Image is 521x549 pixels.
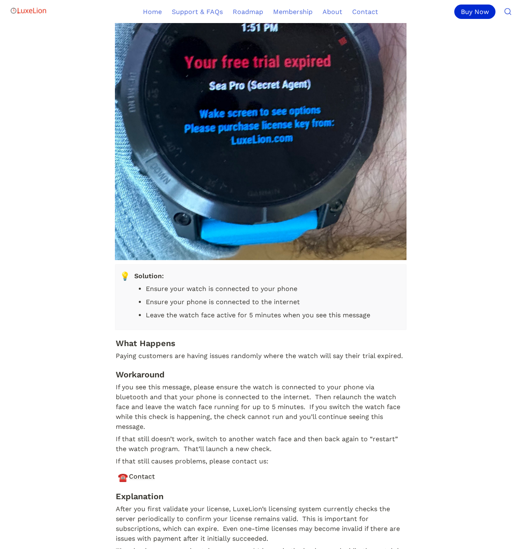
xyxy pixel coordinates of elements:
[115,455,407,468] p: If that still causes problems, please contact us:
[146,309,400,321] li: Leave the watch face active for 5 minutes when you see this message
[115,433,407,455] p: If that still doesn’t work, switch to another watch face and then back again to “restart” the wat...
[116,470,158,483] a: ☎️Contact
[134,272,164,280] strong: Solution:
[115,503,407,545] p: After you first validate your license, LuxeLion’s licensing system currently checks the server pe...
[454,5,495,19] div: Buy Now
[146,296,400,308] li: Ensure your phone is connected to the internet
[118,472,126,481] span: ☎️
[115,337,407,350] h3: What Happens
[115,381,407,433] p: If you see this message, please ensure the watch is connected to your phone via bluetooth and tha...
[146,283,400,295] li: Ensure your watch is connected to your phone
[10,2,47,19] img: Logo
[115,368,407,381] h3: Workaround
[454,5,499,19] a: Buy Now
[128,471,156,482] span: Contact
[115,490,407,503] h3: Explanation
[120,271,130,281] span: 💡
[115,350,407,363] p: Paying customers are having issues randomly where the watch will say their trial expired.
